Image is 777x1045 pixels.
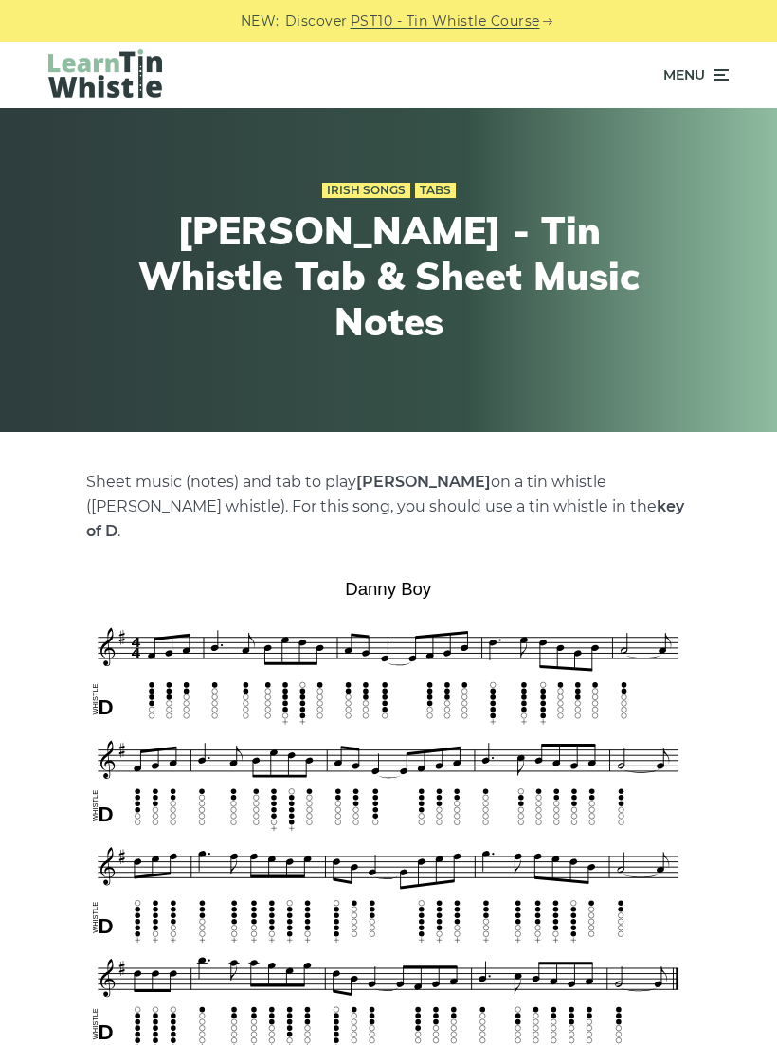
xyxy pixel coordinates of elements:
span: Menu [663,51,705,99]
a: Irish Songs [322,183,410,198]
strong: [PERSON_NAME] [356,473,491,491]
h1: [PERSON_NAME] - Tin Whistle Tab & Sheet Music Notes [133,207,644,344]
a: Tabs [415,183,456,198]
img: LearnTinWhistle.com [48,49,162,98]
p: Sheet music (notes) and tab to play on a tin whistle ([PERSON_NAME] whistle). For this song, you ... [86,470,691,544]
